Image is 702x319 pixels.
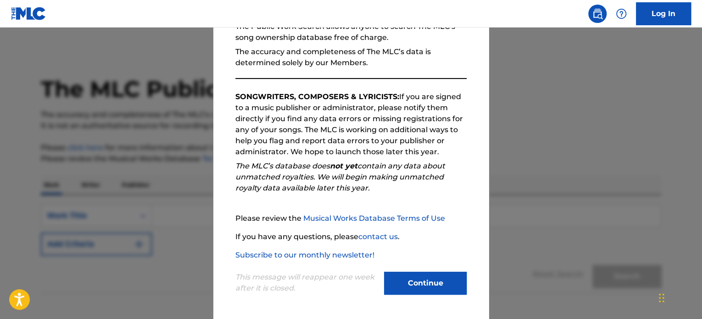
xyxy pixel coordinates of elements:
[235,91,467,157] p: If you are signed to a music publisher or administrator, please notify them directly if you find ...
[235,46,467,68] p: The accuracy and completeness of The MLC’s data is determined solely by our Members.
[235,231,467,242] p: If you have any questions, please .
[303,214,445,223] a: Musical Works Database Terms of Use
[235,213,467,224] p: Please review the
[235,162,445,192] em: The MLC’s database does contain any data about unmatched royalties. We will begin making unmatche...
[612,5,630,23] div: Help
[235,92,399,101] strong: SONGWRITERS, COMPOSERS & LYRICISTS:
[358,232,398,241] a: contact us
[592,8,603,19] img: search
[659,284,664,312] div: Drag
[588,5,607,23] a: Public Search
[11,7,46,20] img: MLC Logo
[235,21,467,43] p: The Public Work Search allows anyone to search The MLC’s song ownership database free of charge.
[330,162,357,170] strong: not yet
[636,2,691,25] a: Log In
[235,251,374,259] a: Subscribe to our monthly newsletter!
[656,275,702,319] iframe: Chat Widget
[384,272,467,295] button: Continue
[235,272,379,294] p: This message will reappear one week after it is closed.
[616,8,627,19] img: help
